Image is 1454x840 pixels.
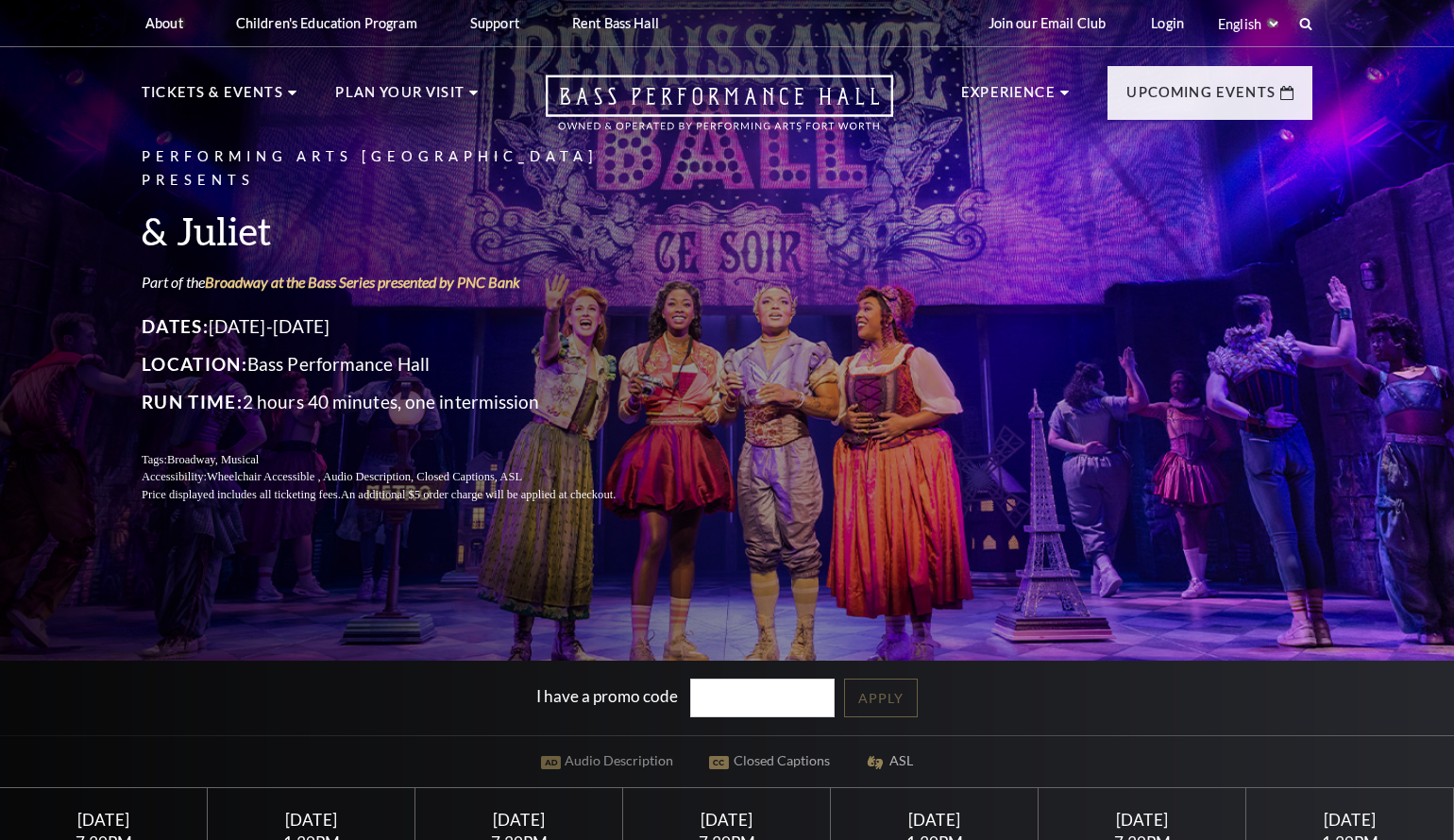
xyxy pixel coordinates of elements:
span: Location: [142,353,247,375]
span: Wheelchair Accessible , Audio Description, Closed Captions, ASL [207,470,522,483]
p: Price displayed includes all ticketing fees. [142,486,661,504]
p: 2 hours 40 minutes, one intermission [142,387,661,417]
p: [DATE]-[DATE] [142,311,661,342]
p: Tags: [142,451,661,469]
p: Tickets & Events [142,81,283,115]
div: [DATE] [230,810,393,830]
p: Part of the [142,272,661,293]
span: Run Time: [142,391,243,412]
h3: & Juliet [142,207,661,255]
div: [DATE] [438,810,600,830]
label: I have a promo code [536,686,678,706]
p: Bass Performance Hall [142,349,661,379]
p: Children's Education Program [236,15,417,31]
a: Broadway at the Bass Series presented by PNC Bank [205,273,520,291]
p: Accessibility: [142,468,661,486]
p: Plan Your Visit [335,81,465,115]
div: [DATE] [1061,810,1224,830]
p: Experience [961,81,1056,115]
span: Dates: [142,315,209,337]
p: About [145,15,183,31]
div: [DATE] [1269,810,1431,830]
div: [DATE] [854,810,1016,830]
div: [DATE] [646,810,808,830]
span: Broadway, Musical [167,453,259,466]
p: Upcoming Events [1126,81,1276,115]
p: Rent Bass Hall [572,15,659,31]
div: [DATE] [23,810,185,830]
p: Performing Arts [GEOGRAPHIC_DATA] Presents [142,145,661,193]
select: Select: [1214,15,1281,33]
p: Support [470,15,519,31]
span: An additional $5 order charge will be applied at checkout. [341,488,616,501]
